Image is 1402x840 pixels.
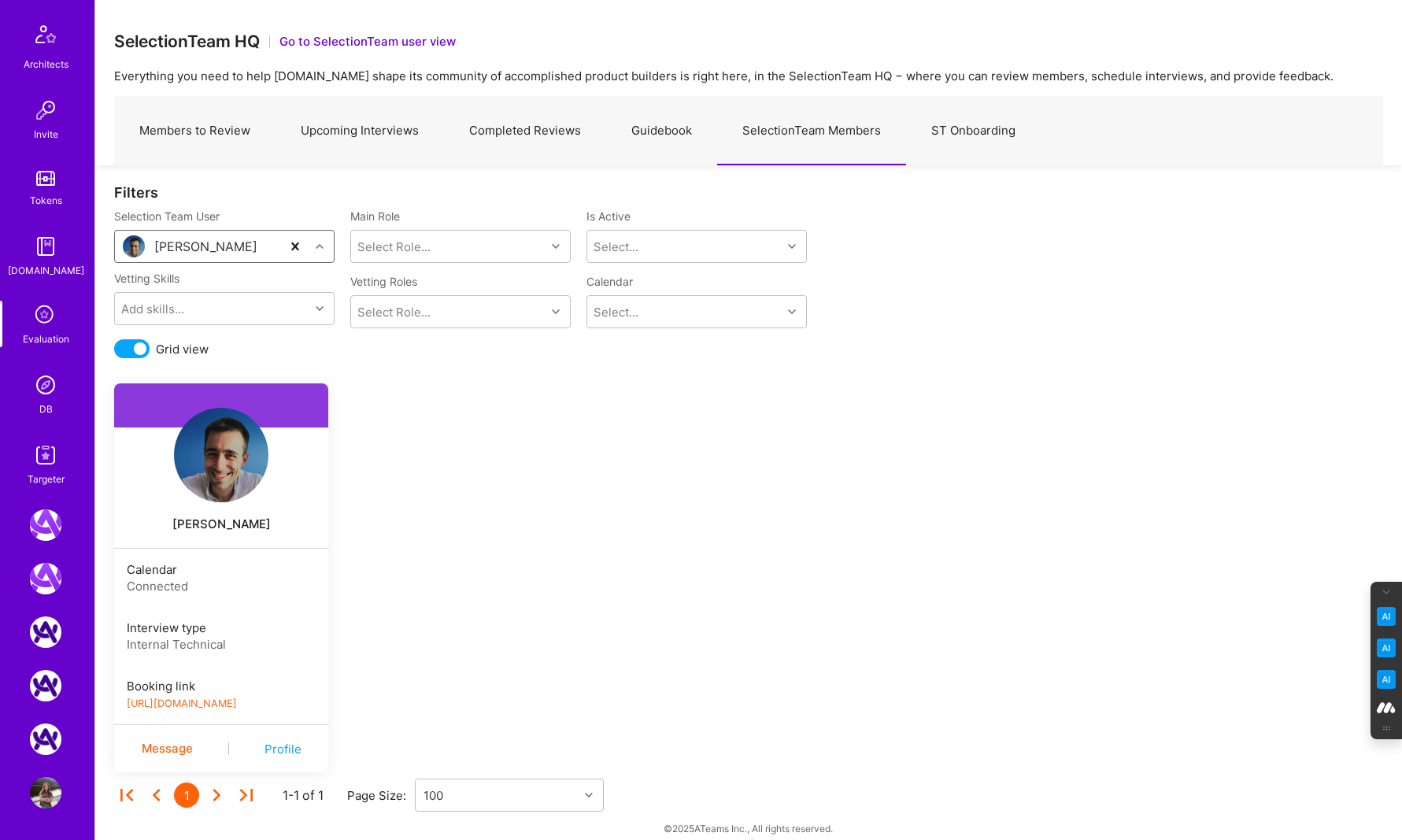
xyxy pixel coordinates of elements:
a: Completed Reviews [444,97,606,165]
div: Select Role... [357,239,431,255]
a: A.Team: GenAI Practice Framework [26,563,65,594]
a: User Avatar [114,408,328,502]
p: Everything you need to help [DOMAIN_NAME] shape its community of accomplished product builders is... [114,68,1383,84]
div: Filters [114,184,1383,201]
span: Grid view [156,341,209,357]
div: Invite [34,126,58,142]
div: Booking link [127,678,316,694]
div: DB [39,401,53,417]
img: A.Team: GenAI Practice Framework [30,563,61,594]
div: Internal Technical [127,636,316,653]
a: Guidebook [606,97,717,165]
i: icon Chevron [552,242,560,250]
a: A.Team: Leading A.Team's Marketing & DemandGen [26,509,65,541]
div: 1-1 of 1 [283,787,324,804]
div: [DOMAIN_NAME] [8,262,84,279]
img: A.Team: Google Calendar Integration Testing [30,723,61,755]
div: Select Role... [357,304,431,320]
img: User Avatar [174,408,268,502]
img: guide book [30,231,61,262]
a: SelectionTeam Members [717,97,906,165]
div: Message [142,739,193,758]
img: Invite [30,94,61,126]
label: Selection Team User [114,209,335,224]
div: Tokens [30,192,62,209]
i: icon Chevron [788,308,796,316]
a: A.Team: Google Calendar Integration Testing [26,723,65,755]
div: Targeter [28,471,65,487]
a: A.Team: AI Solutions [26,616,65,648]
label: Main Role [350,209,571,224]
div: Evaluation [23,331,69,347]
img: Key Point Extractor icon [1377,607,1396,626]
div: Page Size: [347,787,415,804]
i: icon SelectionTeam [31,301,61,331]
h3: SelectionTeam HQ [114,31,260,51]
a: A.Team: AI Solutions Partners [26,670,65,701]
label: Is Active [586,209,631,224]
a: ST Onboarding [906,97,1041,165]
i: icon Chevron [316,305,324,313]
a: Profile [264,741,301,757]
div: [PERSON_NAME] [154,239,257,255]
label: Vetting Skills [114,271,179,286]
a: [PERSON_NAME] [114,515,328,534]
div: 1 [174,783,199,808]
img: User Avatar [30,777,61,809]
img: A.Team: Leading A.Team's Marketing & DemandGen [30,509,61,541]
i: icon Chevron [585,791,593,799]
a: Members to Review [114,97,276,165]
div: Calendar [127,561,316,578]
a: [URL][DOMAIN_NAME] [127,698,237,709]
label: Vetting Roles [350,274,571,289]
div: Select... [594,239,638,255]
img: A.Team: AI Solutions Partners [30,670,61,701]
div: 100 [424,787,443,804]
div: Select... [594,304,638,320]
i: icon Chevron [788,242,796,250]
i: icon Chevron [316,242,324,250]
img: Skill Targeter [30,439,61,471]
div: Interview type [127,620,316,636]
div: Connected [127,578,316,594]
div: Add skills... [121,301,184,317]
a: User Avatar [26,777,65,809]
img: tokens [36,171,55,186]
div: Architects [24,56,68,72]
img: Jargon Buster icon [1377,670,1396,689]
label: Calendar [586,274,633,289]
a: Upcoming Interviews [276,97,444,165]
img: Admin Search [30,369,61,401]
img: User Avatar [123,235,145,257]
img: Email Tone Analyzer icon [1377,638,1396,657]
img: A.Team: AI Solutions [30,616,61,648]
i: icon Chevron [552,308,560,316]
img: Architects [27,18,65,56]
button: Go to SelectionTeam user view [279,33,456,50]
